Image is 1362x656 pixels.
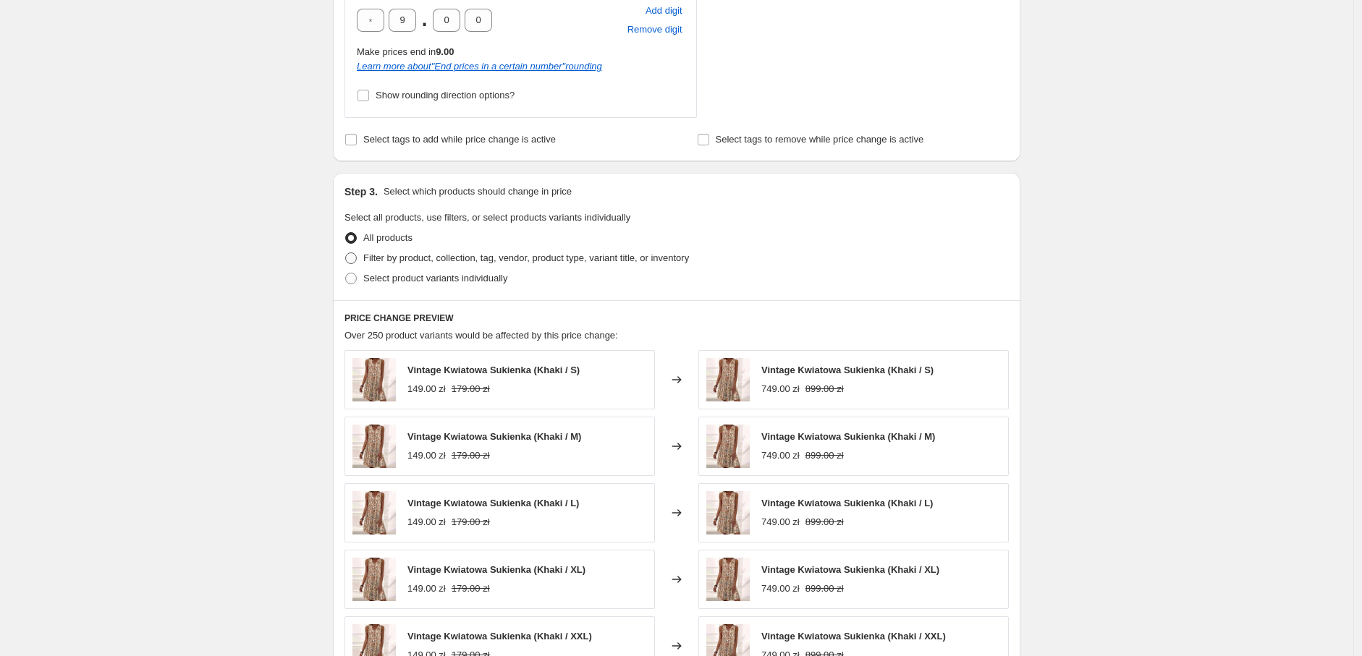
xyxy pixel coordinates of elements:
strike: 899.00 zł [805,582,844,596]
strike: 179.00 zł [452,582,490,596]
input: ﹡ [465,9,492,32]
strike: 899.00 zł [805,382,844,396]
input: ﹡ [357,9,384,32]
i: Learn more about " End prices in a certain number " rounding [357,61,602,72]
h6: PRICE CHANGE PREVIEW [344,312,1009,324]
input: ﹡ [389,9,416,32]
img: 11_3abb7c81-ef47-4d5e-897f-fea56bca588d_80x.jpg [706,358,750,401]
button: Remove placeholder [625,20,685,39]
img: 11_3abb7c81-ef47-4d5e-897f-fea56bca588d_80x.jpg [706,558,750,601]
div: 749.00 zł [761,582,800,596]
img: 11_3abb7c81-ef47-4d5e-897f-fea56bca588d_80x.jpg [352,425,396,468]
span: Show rounding direction options? [376,90,515,101]
span: Select all products, use filters, or select products variants individually [344,212,630,223]
span: Filter by product, collection, tag, vendor, product type, variant title, or inventory [363,252,689,263]
span: Select product variants individually [363,273,507,284]
span: Add digit [646,4,682,18]
span: Vintage Kwiatowa Sukienka (Khaki / S) [761,365,934,375]
span: Vintage Kwiatowa Sukienka (Khaki / M) [407,431,581,442]
img: 11_3abb7c81-ef47-4d5e-897f-fea56bca588d_80x.jpg [352,558,396,601]
strike: 899.00 zł [805,515,844,529]
div: 749.00 zł [761,515,800,529]
strike: 899.00 zł [805,448,844,463]
span: Select tags to add while price change is active [363,134,556,145]
img: 11_3abb7c81-ef47-4d5e-897f-fea56bca588d_80x.jpg [706,425,750,468]
button: Add placeholder [643,1,685,20]
span: Vintage Kwiatowa Sukienka (Khaki / XL) [761,564,939,575]
div: 149.00 zł [407,382,446,396]
span: All products [363,232,413,243]
span: Select tags to remove while price change is active [716,134,924,145]
input: ﹡ [433,9,460,32]
strike: 179.00 zł [452,448,490,463]
strike: 179.00 zł [452,382,490,396]
img: 11_3abb7c81-ef47-4d5e-897f-fea56bca588d_80x.jpg [706,491,750,534]
span: Vintage Kwiatowa Sukienka (Khaki / L) [407,498,579,508]
strike: 179.00 zł [452,515,490,529]
b: 9.00 [436,46,454,57]
div: 149.00 zł [407,582,446,596]
span: Vintage Kwiatowa Sukienka (Khaki / S) [407,365,580,375]
span: Make prices end in [357,46,454,57]
span: Vintage Kwiatowa Sukienka (Khaki / M) [761,431,935,442]
h2: Step 3. [344,184,378,199]
img: 11_3abb7c81-ef47-4d5e-897f-fea56bca588d_80x.jpg [352,491,396,534]
a: Learn more about"End prices in a certain number"rounding [357,61,602,72]
span: . [420,9,428,32]
span: Remove digit [627,22,682,37]
img: 11_3abb7c81-ef47-4d5e-897f-fea56bca588d_80x.jpg [352,358,396,401]
p: Select which products should change in price [384,184,572,199]
span: Vintage Kwiatowa Sukienka (Khaki / XXL) [407,631,592,642]
div: 749.00 zł [761,448,800,463]
span: Vintage Kwiatowa Sukienka (Khaki / L) [761,498,933,508]
span: Vintage Kwiatowa Sukienka (Khaki / XL) [407,564,585,575]
div: 149.00 zł [407,448,446,463]
span: Vintage Kwiatowa Sukienka (Khaki / XXL) [761,631,946,642]
span: Over 250 product variants would be affected by this price change: [344,330,618,341]
div: 149.00 zł [407,515,446,529]
div: 749.00 zł [761,382,800,396]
